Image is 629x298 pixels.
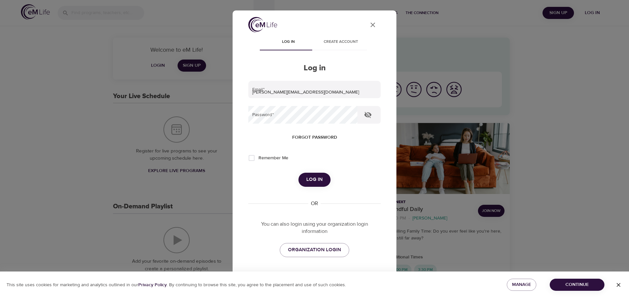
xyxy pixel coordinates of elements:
[288,246,341,254] span: ORGANIZATION LOGIN
[512,281,531,289] span: Manage
[248,63,381,73] h2: Log in
[306,175,323,184] span: Log in
[318,39,363,45] span: Create account
[280,243,349,257] a: ORGANIZATION LOGIN
[138,282,167,288] b: Privacy Policy
[248,35,381,50] div: disabled tabs example
[248,220,381,236] p: You can also login using your organization login information
[308,200,321,207] div: OR
[248,17,277,32] img: logo
[290,131,340,144] button: Forgot password
[266,39,311,45] span: Log in
[292,133,337,142] span: Forgot password
[555,281,599,289] span: Continue
[365,17,381,33] button: close
[258,155,288,162] span: Remember Me
[298,173,331,186] button: Log in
